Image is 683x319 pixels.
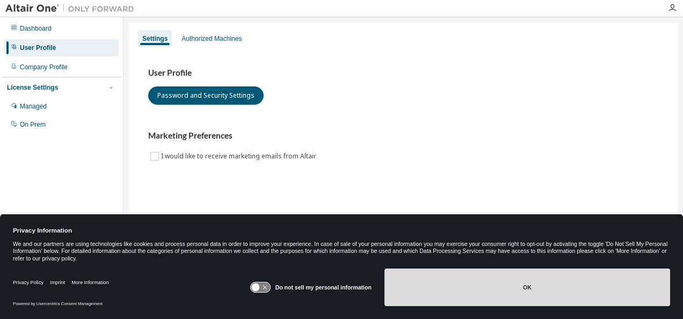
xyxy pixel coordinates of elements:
div: User Profile [20,44,56,52]
button: Password and Security Settings [148,86,264,105]
h3: User Profile [148,68,658,78]
h3: Marketing Preferences [148,130,658,141]
div: Dashboard [20,24,52,33]
label: I would like to receive marketing emails from Altair [161,150,318,163]
div: On Prem [20,120,46,129]
img: Altair One [5,3,140,14]
div: Authorized Machines [181,34,242,43]
div: Managed [20,102,47,111]
div: Settings [142,34,168,43]
div: License Settings [7,83,58,92]
div: Company Profile [20,63,68,71]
